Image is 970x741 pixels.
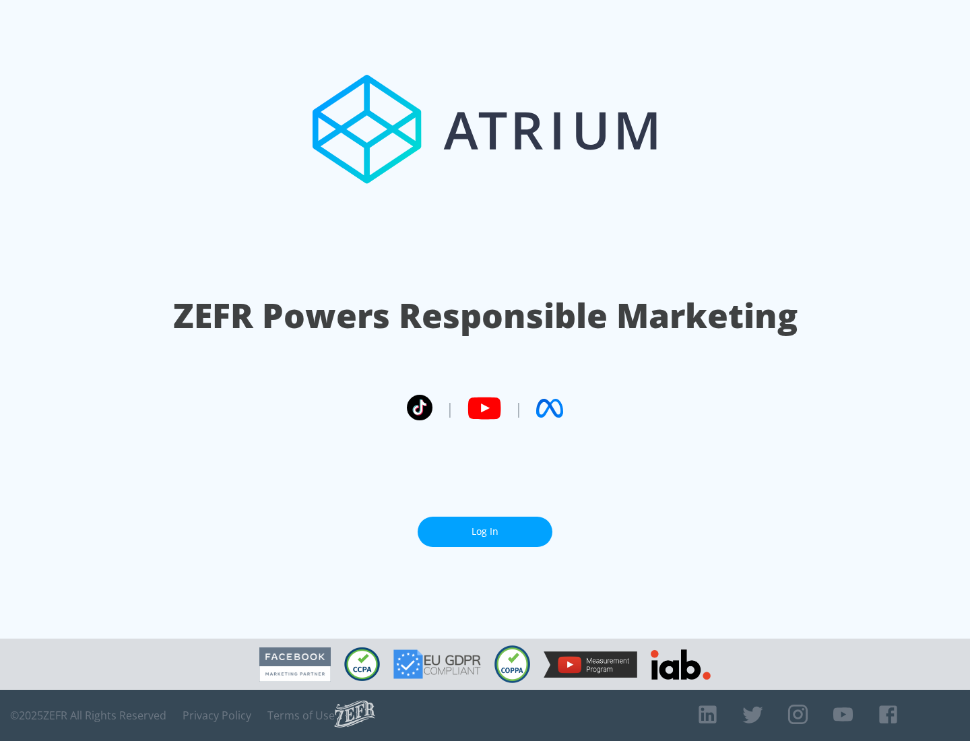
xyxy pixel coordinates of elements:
span: | [515,398,523,418]
a: Log In [418,517,552,547]
img: YouTube Measurement Program [544,651,637,678]
img: Facebook Marketing Partner [259,647,331,682]
a: Terms of Use [267,709,335,722]
img: COPPA Compliant [494,645,530,683]
span: | [446,398,454,418]
span: © 2025 ZEFR All Rights Reserved [10,709,166,722]
img: GDPR Compliant [393,649,481,679]
img: IAB [651,649,711,680]
h1: ZEFR Powers Responsible Marketing [173,292,798,339]
img: CCPA Compliant [344,647,380,681]
a: Privacy Policy [183,709,251,722]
